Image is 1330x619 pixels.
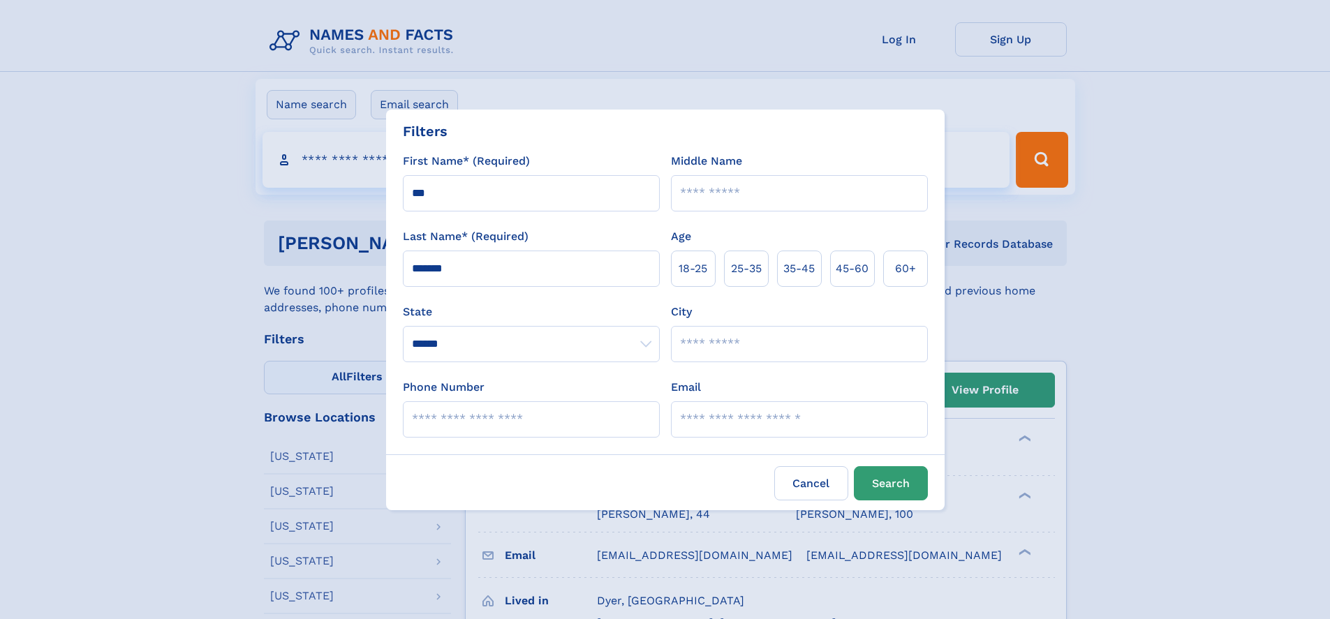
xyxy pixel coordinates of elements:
label: First Name* (Required) [403,153,530,170]
span: 60+ [895,260,916,277]
label: Cancel [774,466,848,500]
label: Last Name* (Required) [403,228,529,245]
div: Filters [403,121,448,142]
label: Email [671,379,701,396]
label: Age [671,228,691,245]
span: 45‑60 [836,260,869,277]
label: City [671,304,692,320]
label: State [403,304,660,320]
label: Middle Name [671,153,742,170]
button: Search [854,466,928,500]
span: 18‑25 [679,260,707,277]
label: Phone Number [403,379,485,396]
span: 35‑45 [783,260,815,277]
span: 25‑35 [731,260,762,277]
